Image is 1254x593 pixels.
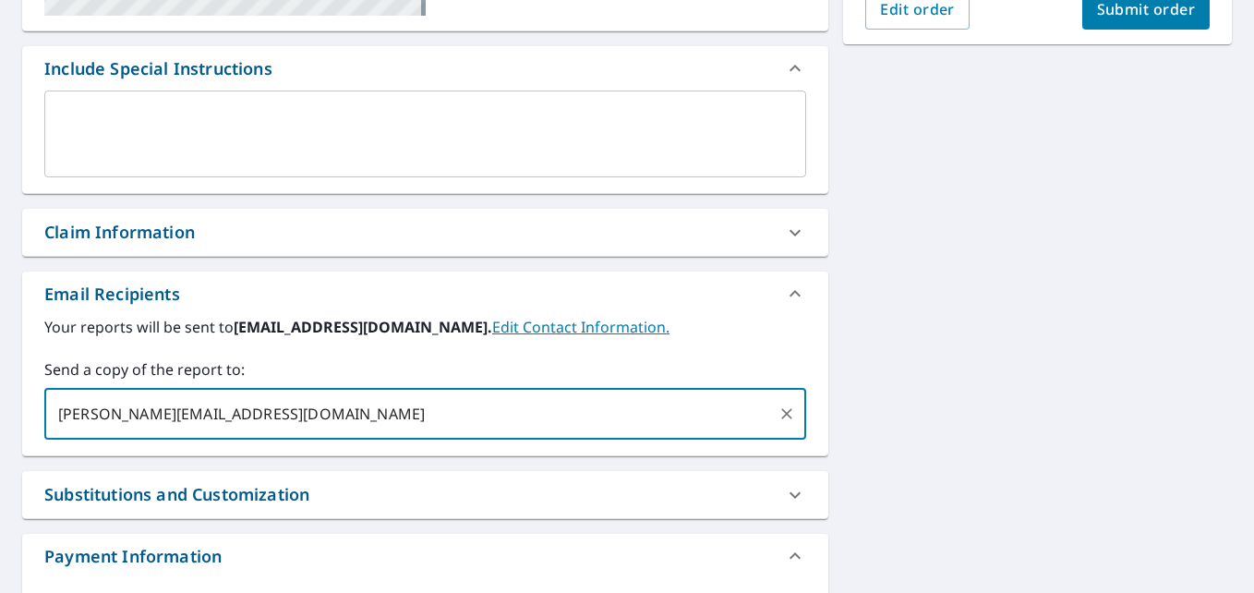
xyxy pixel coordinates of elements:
[22,209,828,256] div: Claim Information
[774,401,800,427] button: Clear
[492,317,669,337] a: EditContactInfo
[44,282,180,307] div: Email Recipients
[22,272,828,316] div: Email Recipients
[22,46,828,91] div: Include Special Instructions
[44,544,222,569] div: Payment Information
[44,358,806,381] label: Send a copy of the report to:
[44,316,806,338] label: Your reports will be sent to
[44,220,195,245] div: Claim Information
[22,534,828,578] div: Payment Information
[234,317,492,337] b: [EMAIL_ADDRESS][DOMAIN_NAME].
[44,482,309,507] div: Substitutions and Customization
[22,471,828,518] div: Substitutions and Customization
[44,56,272,81] div: Include Special Instructions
